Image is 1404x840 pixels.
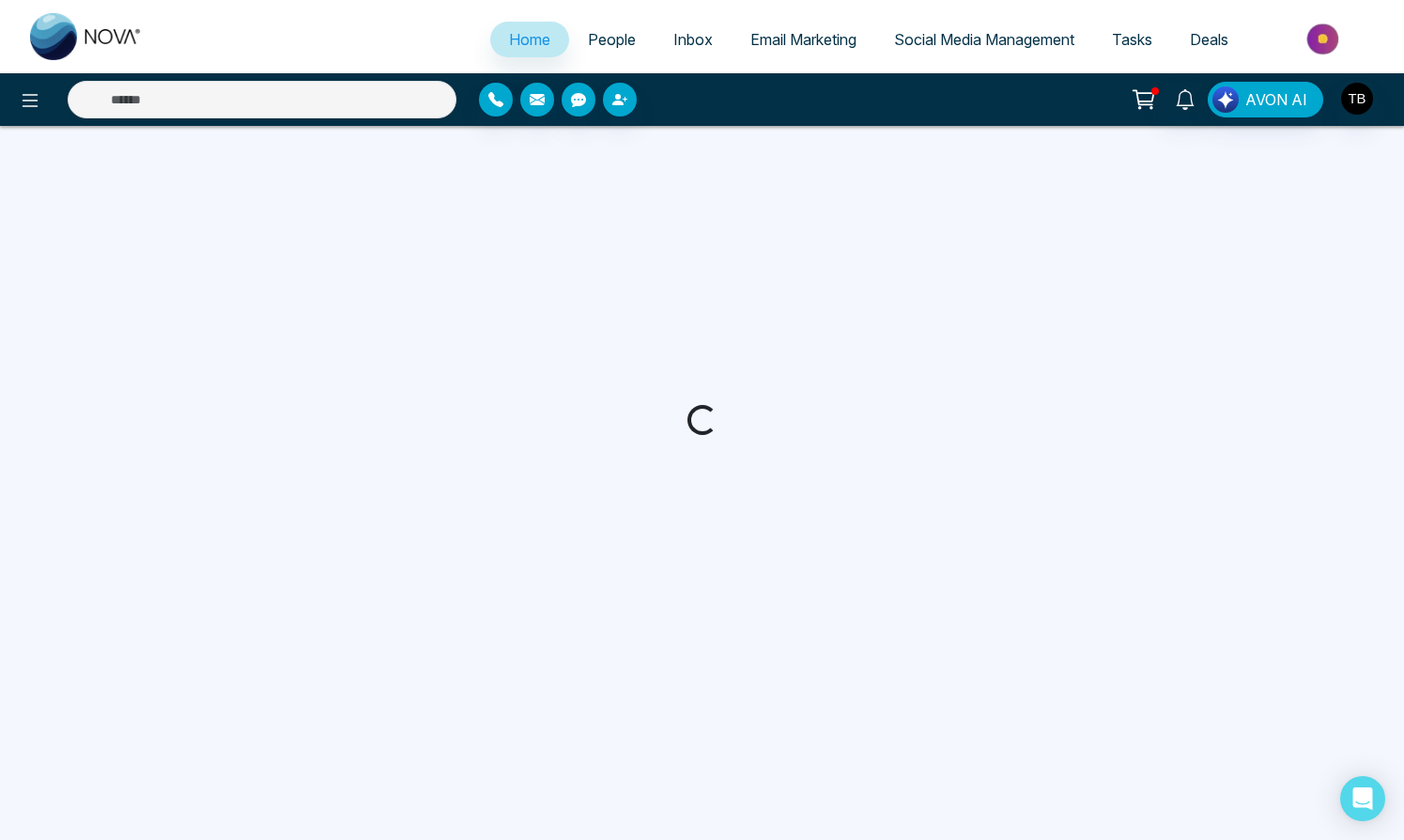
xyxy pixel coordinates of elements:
[875,22,1093,57] a: Social Media Management
[509,30,550,49] span: Home
[569,22,655,57] a: People
[1212,86,1239,113] img: Lead Flow
[1171,22,1247,57] a: Deals
[894,30,1074,49] span: Social Media Management
[655,22,732,57] a: Inbox
[673,30,713,49] span: Inbox
[1340,776,1385,821] div: Open Intercom Messenger
[588,30,636,49] span: People
[1257,18,1393,60] img: Market-place.gif
[30,13,143,60] img: Nova CRM Logo
[490,22,569,57] a: Home
[1093,22,1171,57] a: Tasks
[1112,30,1152,49] span: Tasks
[1208,82,1323,117] button: AVON AI
[1245,88,1307,111] span: AVON AI
[750,30,856,49] span: Email Marketing
[1341,83,1373,115] img: User Avatar
[1190,30,1228,49] span: Deals
[732,22,875,57] a: Email Marketing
